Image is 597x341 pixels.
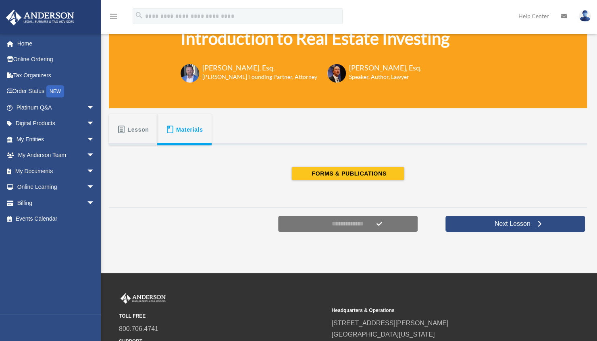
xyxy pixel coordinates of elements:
span: arrow_drop_down [87,179,103,196]
a: 800.706.4741 [119,325,158,332]
a: Online Learningarrow_drop_down [6,179,107,195]
span: arrow_drop_down [87,195,103,211]
a: Platinum Q&Aarrow_drop_down [6,99,107,116]
h3: [PERSON_NAME], Esq. [202,63,317,73]
h6: [PERSON_NAME] Founding Partner, Attorney [202,73,317,81]
small: TOLL FREE [119,312,326,320]
span: FORMS & PUBLICATIONS [309,169,386,178]
i: menu [109,11,119,21]
a: My Documentsarrow_drop_down [6,163,107,179]
a: Digital Productsarrow_drop_down [6,116,107,132]
img: Toby-circle-head.png [181,64,199,83]
a: Online Ordering [6,52,107,68]
a: menu [109,14,119,21]
img: Anderson Advisors Platinum Portal [119,293,167,304]
span: arrow_drop_down [87,131,103,148]
a: Next Lesson [445,216,585,232]
i: search [135,11,144,20]
button: FORMS & PUBLICATIONS [291,167,404,180]
span: arrow_drop_down [87,147,103,164]
span: arrow_drop_down [87,163,103,180]
img: Scott-Estill-Headshot.png [327,64,346,83]
a: Billingarrow_drop_down [6,195,107,211]
a: Home [6,35,107,52]
h3: [PERSON_NAME], Esq. [349,63,422,73]
a: Order StatusNEW [6,83,107,100]
a: [STREET_ADDRESS][PERSON_NAME] [331,320,448,327]
span: arrow_drop_down [87,116,103,132]
img: Anderson Advisors Platinum Portal [4,10,77,25]
div: NEW [46,85,64,97]
h6: Speaker, Author, Lawyer [349,73,412,81]
h1: Introduction to Real Estate Investing [181,27,449,50]
a: FORMS & PUBLICATIONS [150,167,545,180]
span: arrow_drop_down [87,99,103,116]
a: My Anderson Teamarrow_drop_down [6,147,107,163]
a: My Entitiesarrow_drop_down [6,131,107,147]
span: Materials [176,122,203,137]
span: Next Lesson [488,220,537,228]
a: Events Calendar [6,211,107,227]
a: [GEOGRAPHIC_DATA][US_STATE] [331,331,435,338]
img: User Pic [579,10,591,22]
small: Headquarters & Operations [331,306,538,315]
span: Lesson [128,122,149,137]
a: Tax Organizers [6,67,107,83]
